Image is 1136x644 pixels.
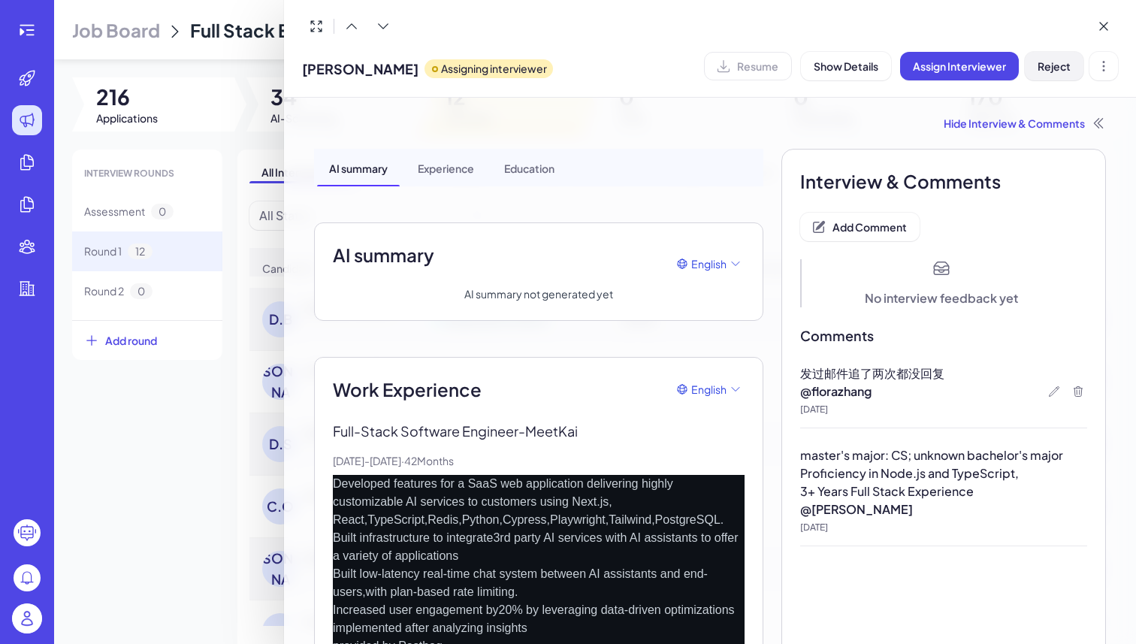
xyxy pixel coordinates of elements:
[865,289,1018,307] div: No interview feedback yet
[800,325,1087,346] span: Comments
[441,61,547,77] p: Assigning interviewer
[900,52,1019,80] button: Assign Interviewer
[800,404,1087,416] p: [DATE]
[800,447,1063,463] span: master's major: CS; unknown bachelor's major
[1038,59,1071,73] span: Reject
[317,149,400,186] div: AI summary
[302,59,418,79] span: [PERSON_NAME]
[333,376,482,403] span: Work Experience
[800,168,1087,195] span: Interview & Comments
[800,483,974,499] span: 3+ Years Full Stack Experience
[800,365,944,381] span: 发过邮件追了两次都没回复
[464,286,613,302] p: AI summary not generated yet
[814,59,878,73] span: Show Details
[691,256,727,272] span: English
[913,59,1006,73] span: Assign Interviewer
[1025,52,1083,80] button: Reject
[314,116,1106,131] div: Hide Interview & Comments
[492,149,566,186] div: Education
[406,149,486,186] div: Experience
[333,421,745,441] p: Full-Stack Software Engineer - MeetKai
[800,465,1019,481] span: Proficiency in Node.js and TypeScript,
[800,500,1087,519] p: @ [PERSON_NAME]
[333,241,434,268] h2: AI summary
[800,382,1087,401] p: @ florazhang
[333,453,745,469] p: [DATE] - [DATE] · 42 Months
[691,382,727,398] span: English
[800,522,1087,534] p: [DATE]
[801,52,891,80] button: Show Details
[800,213,920,241] button: Add Comment
[832,220,907,234] span: Add Comment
